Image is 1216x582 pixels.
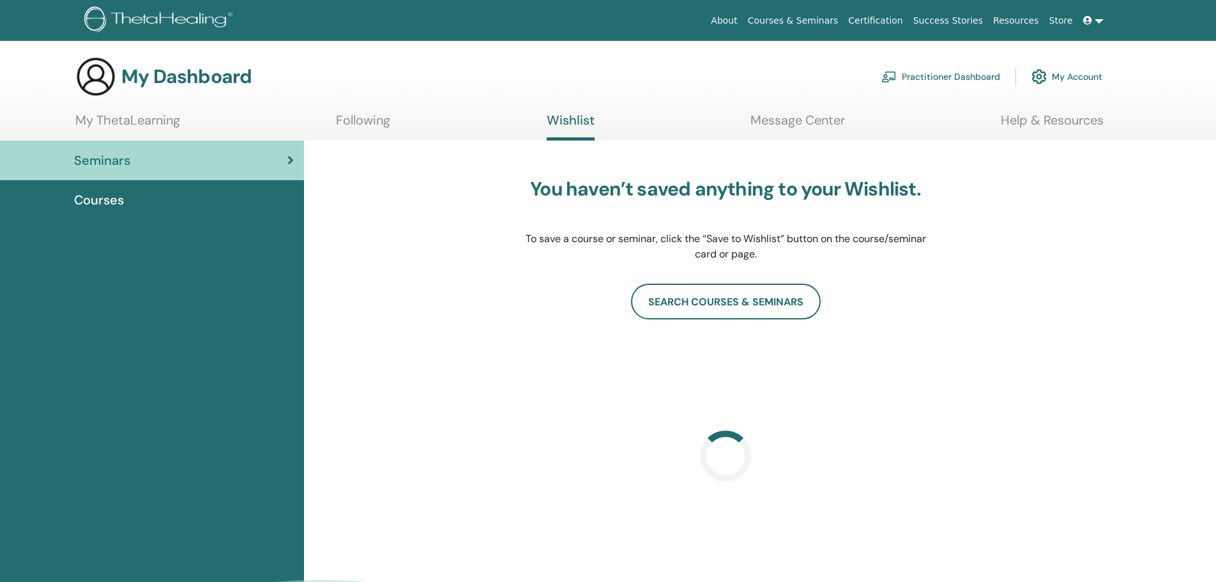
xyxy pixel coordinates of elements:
a: Resources [988,9,1044,33]
a: Success Stories [908,9,988,33]
a: Courses & Seminars [743,9,844,33]
a: Following [336,112,390,137]
a: My ThetaLearning [75,112,180,137]
h3: You haven’t saved anything to your Wishlist. [524,178,927,201]
a: search courses & seminars [631,284,821,319]
img: cog.svg [1031,66,1047,88]
img: generic-user-icon.jpg [75,56,116,97]
a: Message Center [750,112,845,137]
a: My Account [1031,63,1102,91]
a: Practitioner Dashboard [881,63,1000,91]
a: Wishlist [547,112,595,141]
a: Help & Resources [1001,112,1104,137]
span: Seminars [74,151,130,170]
a: About [706,9,742,33]
h3: My Dashboard [121,65,252,88]
a: Store [1044,9,1078,33]
img: chalkboard-teacher.svg [881,71,897,82]
p: To save a course or seminar, click the “Save to Wishlist” button on the course/seminar card or page. [524,231,927,262]
a: Certification [843,9,908,33]
span: Courses [74,190,124,210]
img: logo.png [84,6,237,35]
